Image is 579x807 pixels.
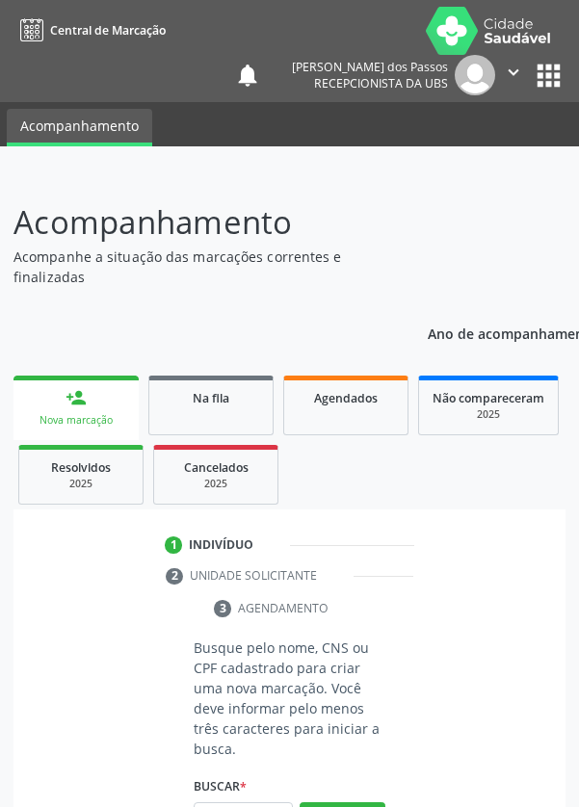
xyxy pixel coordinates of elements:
span: Recepcionista da UBS [314,75,448,91]
button:  [495,55,532,95]
div: Nova marcação [27,413,125,428]
div: [PERSON_NAME] dos Passos [292,59,448,75]
a: Central de Marcação [13,14,166,46]
div: 2025 [168,477,264,491]
img: img [455,55,495,95]
p: Acompanhamento [13,198,400,247]
span: Cancelados [184,459,249,476]
div: person_add [66,387,87,408]
a: Acompanhamento [7,109,152,146]
button: apps [532,59,566,92]
div: 2025 [433,407,544,422]
span: Agendados [314,390,378,406]
span: Não compareceram [433,390,544,406]
p: Acompanhe a situação das marcações correntes e finalizadas [13,247,400,287]
div: Indivíduo [189,536,253,554]
div: 1 [165,536,182,554]
i:  [503,62,524,83]
span: Na fila [193,390,229,406]
label: Buscar [194,772,247,802]
span: Central de Marcação [50,22,166,39]
button: notifications [234,62,261,89]
span: Resolvidos [51,459,111,476]
div: 2025 [33,477,129,491]
p: Busque pelo nome, CNS ou CPF cadastrado para criar uma nova marcação. Você deve informar pelo men... [194,638,385,759]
